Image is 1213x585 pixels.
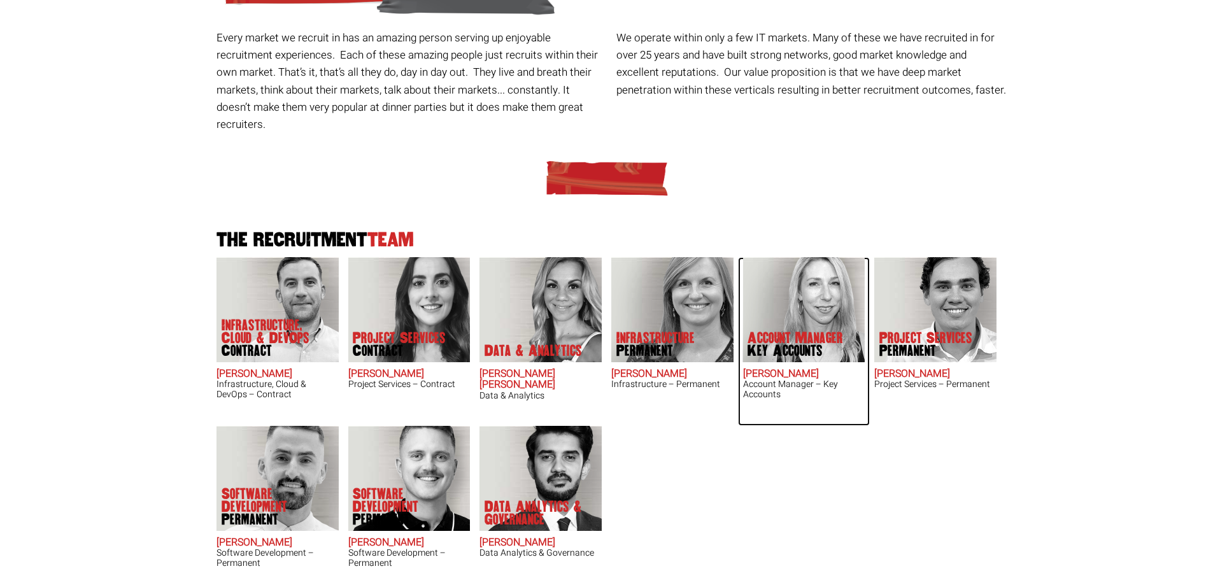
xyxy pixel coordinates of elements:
span: Key Accounts [748,344,843,357]
p: Infrastructure, Cloud & DevOps [222,319,323,357]
h3: Infrastructure, Cloud & DevOps – Contract [216,379,339,399]
h3: Account Manager – Key Accounts [743,379,865,399]
h3: Software Development – Permanent [216,548,339,568]
p: Software Development [353,488,455,526]
p: Account Manager [748,332,843,357]
img: Sam Williamson does Software Development Permanent [348,426,470,531]
h2: [PERSON_NAME] [216,537,339,549]
h2: [PERSON_NAME] [PERSON_NAME] [479,369,602,391]
span: . [1004,82,1006,98]
h3: Software Development – Permanent [348,548,471,568]
h3: Infrastructure – Permanent [611,379,734,389]
span: Permanent [879,344,972,357]
img: Frankie Gaffney's our Account Manager Key Accounts [742,257,865,362]
h3: Data Analytics & Governance [479,548,602,558]
span: Contract [353,344,446,357]
h2: The Recruitment [212,230,1002,250]
img: Anna-Maria Julie does Data & Analytics [479,257,602,362]
span: Team [367,229,414,250]
p: Data & Analytics [485,344,582,357]
img: Claire Sheerin does Project Services Contract [348,257,470,362]
p: Project Services [353,332,446,357]
p: Software Development [222,488,323,526]
h2: [PERSON_NAME] [611,369,734,380]
img: Liam Cox does Software Development Permanent [216,426,339,531]
p: Every market we recruit in has an amazing person serving up enjoyable recruitment experiences. Ea... [216,29,607,133]
h2: [PERSON_NAME] [479,537,602,549]
img: Adam Eshet does Infrastructure, Cloud & DevOps Contract [216,257,339,362]
p: We operate within only a few IT markets. Many of these we have recruited in for over 25 years and... [616,29,1007,99]
p: Project Services [879,332,972,357]
span: Permanent [353,513,455,526]
img: Amanda Evans's Our Infrastructure Permanent [611,257,734,362]
h3: Data & Analytics [479,391,602,400]
span: Permanent [616,344,695,357]
p: Infrastructure [616,332,695,357]
h2: [PERSON_NAME] [874,369,997,380]
img: Sam McKay does Project Services Permanent [874,257,997,362]
h2: [PERSON_NAME] [348,537,471,549]
h3: Project Services – Permanent [874,379,997,389]
h2: [PERSON_NAME] [743,369,865,380]
p: Data Analytics & Governance [485,500,586,526]
h2: [PERSON_NAME] [216,369,339,380]
span: Permanent [222,513,323,526]
h3: Project Services – Contract [348,379,471,389]
span: Contract [222,344,323,357]
h2: [PERSON_NAME] [348,369,471,380]
img: Awais Imtiaz does Data Analytics & Governance [479,426,602,531]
